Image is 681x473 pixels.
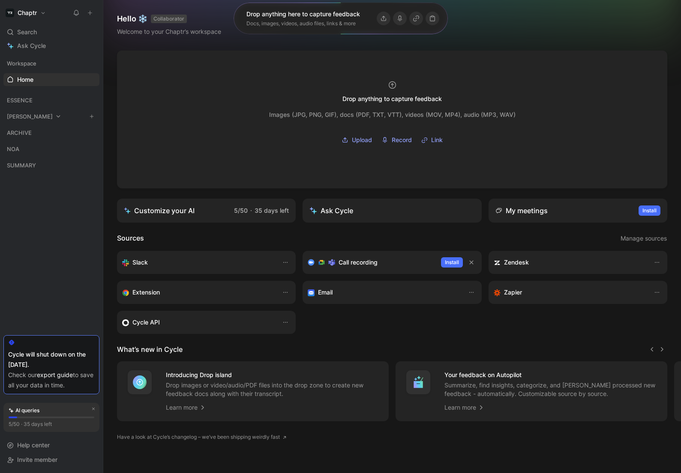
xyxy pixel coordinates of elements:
[621,233,667,244] span: Manage sources
[339,134,375,146] button: Upload
[246,9,360,19] div: Drop anything here to capture feedback
[7,145,19,153] span: NOA
[7,96,33,104] span: ESSENCE
[9,420,52,428] div: 5/50 · 35 days left
[3,439,99,452] div: Help center
[303,199,481,223] button: Ask Cycle
[3,453,99,466] div: Invite member
[7,112,53,121] span: [PERSON_NAME]
[3,94,99,109] div: ESSENCE
[132,287,160,297] h3: Extension
[3,126,99,142] div: ARCHIVE
[3,57,99,70] div: Workspace
[3,159,99,172] div: SUMMARY
[9,406,39,415] div: AI queries
[378,134,415,146] button: Record
[124,205,195,216] div: Customize your AI
[122,287,273,297] div: Capture feedback from anywhere on the web
[495,205,548,216] div: My meetings
[3,143,99,155] div: NOA
[444,402,485,413] a: Learn more
[308,257,434,268] div: Record & transcribe meetings from Zoom, Meet & Teams.
[117,233,144,244] h2: Sources
[6,9,14,17] img: Chaptr
[18,9,37,17] h1: Chaptr
[620,233,667,244] button: Manage sources
[3,7,48,19] button: ChaptrChaptr
[342,94,442,104] div: Drop anything to capture feedback
[132,257,148,268] h3: Slack
[166,402,206,413] a: Learn more
[7,59,36,68] span: Workspace
[246,19,360,28] div: Docs, images, videos, audio files, links & more
[8,370,95,390] div: Check our to save all your data in time.
[151,15,187,23] button: COLLABORATOR
[17,456,57,463] span: Invite member
[234,207,248,214] span: 5/50
[8,349,95,370] div: Cycle will shut down on the [DATE].
[122,317,273,327] div: Sync customers & send feedback from custom sources. Get inspired by our favorite use case
[3,143,99,158] div: NOA
[37,371,73,378] a: export guide
[494,287,645,297] div: Capture feedback from thousands of sources with Zapier (survey results, recordings, sheets, etc).
[7,128,32,137] span: ARCHIVE
[3,73,99,86] a: Home
[117,14,221,24] h1: Hello ❄️
[117,344,183,354] h2: What’s new in Cycle
[504,257,529,268] h3: Zendesk
[639,205,660,216] button: Install
[352,135,372,145] span: Upload
[166,381,378,398] p: Drop images or video/audio/PDF files into the drop zone to create new feedback docs along with th...
[255,207,289,214] span: 35 days left
[3,110,99,123] div: [PERSON_NAME]
[3,126,99,139] div: ARCHIVE
[132,317,160,327] h3: Cycle API
[431,135,443,145] span: Link
[122,257,273,268] div: Sync your customers, send feedback and get updates in Slack
[418,134,446,146] button: Link
[392,135,412,145] span: Record
[445,258,459,267] span: Install
[642,206,657,215] span: Install
[308,287,459,297] div: Forward emails to your feedback inbox
[269,110,516,120] div: Images (JPG, PNG, GIF), docs (PDF, TXT, VTT), videos (MOV, MP4), audio (MP3, WAV)
[3,26,99,39] div: Search
[3,110,99,125] div: [PERSON_NAME]
[166,370,378,380] h4: Introducing Drop island
[3,94,99,107] div: ESSENCE
[117,27,221,37] div: Welcome to your Chaptr’s workspace
[494,257,645,268] div: Sync customers and create docs
[339,257,378,268] h3: Call recording
[117,199,296,223] a: Customize your AI5/50·35 days left
[17,75,33,84] span: Home
[17,41,46,51] span: Ask Cycle
[3,39,99,52] a: Ask Cycle
[441,257,463,268] button: Install
[318,287,333,297] h3: Email
[3,159,99,174] div: SUMMARY
[7,161,36,170] span: SUMMARY
[444,370,657,380] h4: Your feedback on Autopilot
[17,441,50,449] span: Help center
[444,381,657,398] p: Summarize, find insights, categorize, and [PERSON_NAME] processed new feedback - automatically. C...
[250,207,252,214] span: ·
[504,287,522,297] h3: Zapier
[309,205,353,216] div: Ask Cycle
[17,27,37,37] span: Search
[117,433,287,441] a: Have a look at Cycle’s changelog – we’ve been shipping weirdly fast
